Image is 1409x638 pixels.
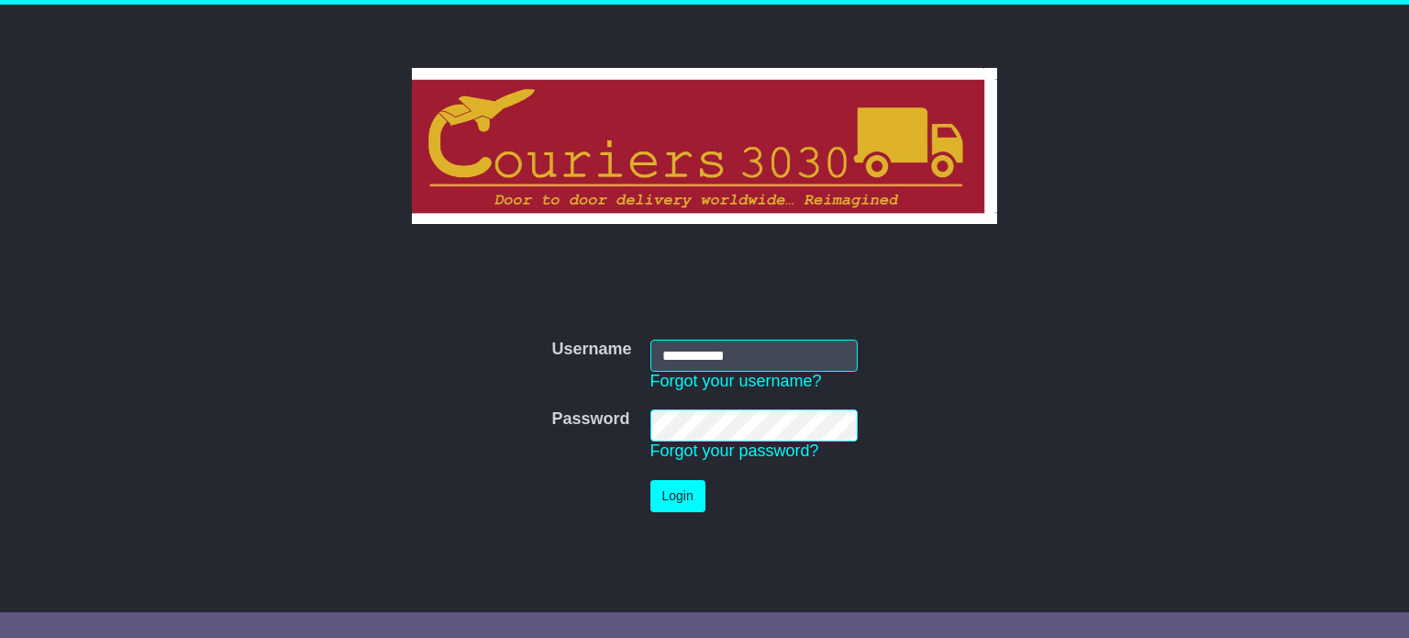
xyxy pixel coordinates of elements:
[650,480,705,512] button: Login
[412,68,998,224] img: Couriers 3030
[650,372,822,390] a: Forgot your username?
[650,442,819,460] a: Forgot your password?
[551,340,631,360] label: Username
[551,409,629,430] label: Password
